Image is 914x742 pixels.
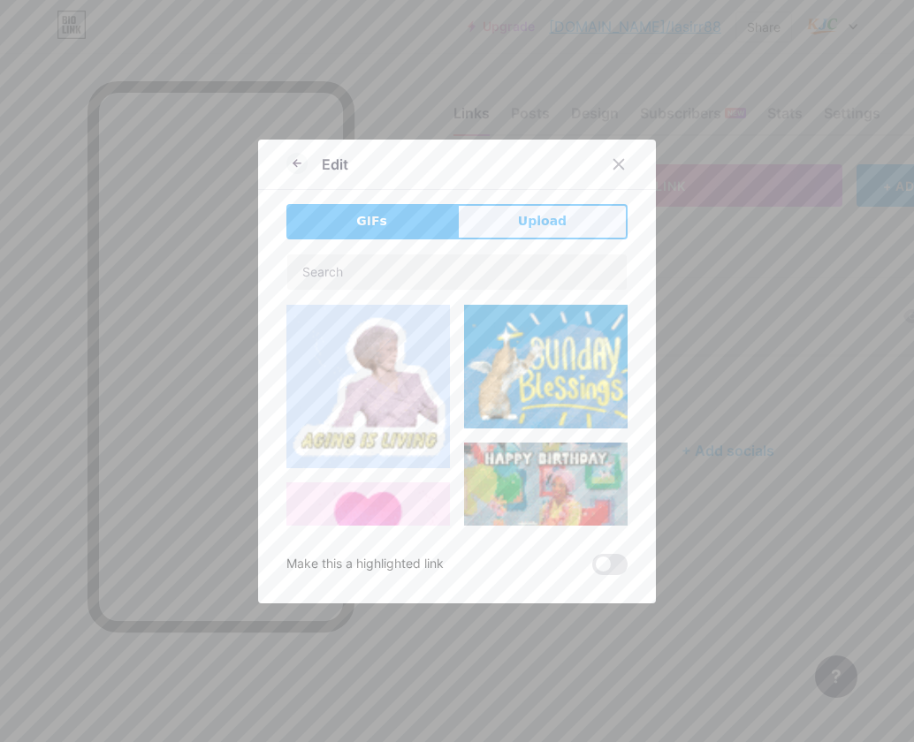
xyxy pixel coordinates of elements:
[518,212,567,231] span: Upload
[457,204,628,239] button: Upload
[286,305,450,468] img: Gihpy
[356,212,387,231] span: GIFs
[286,554,444,575] div: Make this a highlighted link
[286,204,457,239] button: GIFs
[464,305,628,429] img: Gihpy
[322,154,348,175] div: Edit
[464,443,628,567] img: Gihpy
[287,254,627,290] input: Search
[286,482,450,646] img: Gihpy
